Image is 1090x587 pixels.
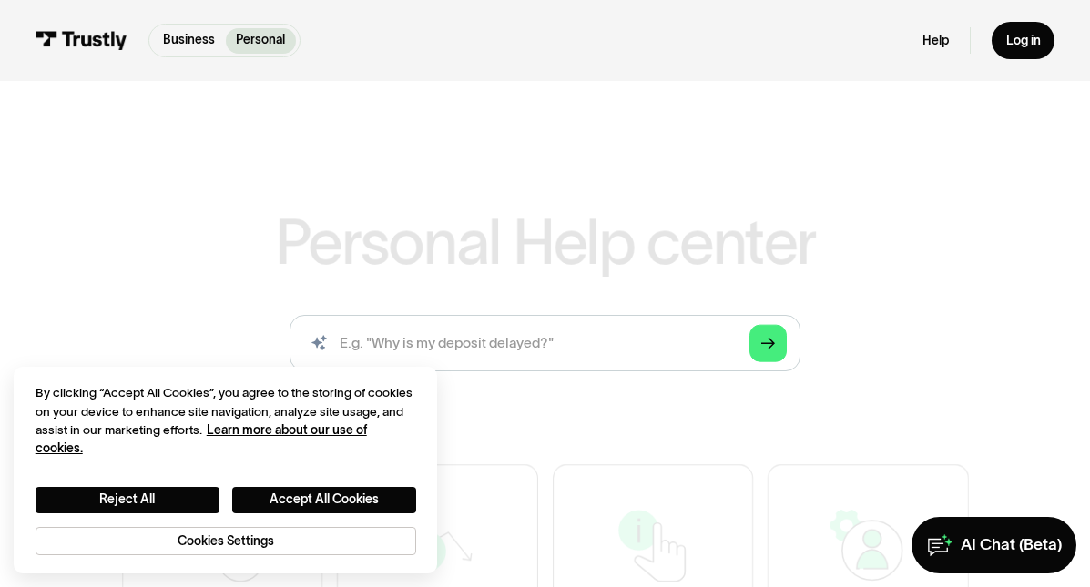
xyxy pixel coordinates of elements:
div: Log in [1006,33,1041,49]
img: Trustly Logo [36,31,127,50]
a: Log in [992,22,1054,59]
h1: Personal Help center [275,212,815,274]
a: AI Chat (Beta) [912,517,1076,573]
button: Reject All [36,487,219,513]
input: search [290,315,801,371]
a: Business [153,28,226,54]
div: By clicking “Accept All Cookies”, you agree to the storing of cookies on your device to enhance s... [36,384,416,458]
div: Cookie banner [14,367,437,573]
button: Accept All Cookies [232,487,416,513]
p: Personal [236,31,285,49]
a: Help [922,33,949,49]
a: Personal [226,28,296,54]
div: AI Chat (Beta) [961,534,1062,555]
button: Cookies Settings [36,527,416,555]
p: Business [163,31,215,49]
form: Search [290,315,801,371]
div: Privacy [36,384,416,555]
a: More information about your privacy, opens in a new tab [36,423,367,455]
